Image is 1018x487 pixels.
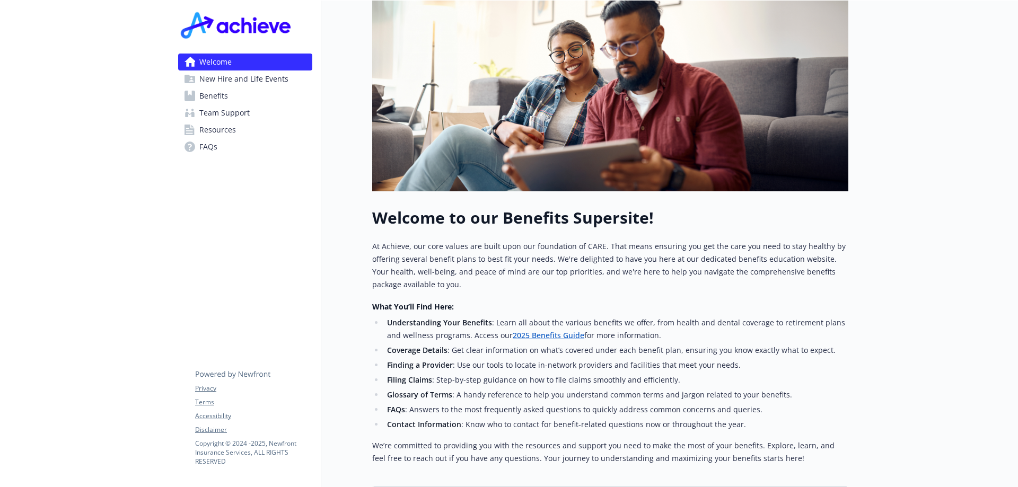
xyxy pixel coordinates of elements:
[372,302,454,312] strong: What You’ll Find Here:
[387,419,461,429] strong: Contact Information
[387,360,453,370] strong: Finding a Provider
[384,344,848,357] li: : Get clear information on what’s covered under each benefit plan, ensuring you know exactly what...
[384,418,848,431] li: : Know who to contact for benefit-related questions now or throughout the year.
[195,425,312,435] a: Disclaimer
[178,87,312,104] a: Benefits
[384,374,848,386] li: : Step-by-step guidance on how to file claims smoothly and efficiently.
[199,121,236,138] span: Resources
[513,330,584,340] a: 2025 Benefits Guide
[199,104,250,121] span: Team Support
[199,87,228,104] span: Benefits
[384,316,848,342] li: : Learn all about the various benefits we offer, from health and dental coverage to retirement pl...
[178,121,312,138] a: Resources
[199,138,217,155] span: FAQs
[384,388,848,401] li: : A handy reference to help you understand common terms and jargon related to your benefits.
[384,403,848,416] li: : Answers to the most frequently asked questions to quickly address common concerns and queries.
[195,439,312,466] p: Copyright © 2024 - 2025 , Newfront Insurance Services, ALL RIGHTS RESERVED
[199,70,288,87] span: New Hire and Life Events
[372,439,848,465] p: We’re committed to providing you with the resources and support you need to make the most of your...
[387,375,432,385] strong: Filing Claims
[195,397,312,407] a: Terms
[199,54,232,70] span: Welcome
[387,389,452,400] strong: Glossary of Terms
[387,404,405,414] strong: FAQs
[384,359,848,371] li: : Use our tools to locate in-network providers and facilities that meet your needs.
[372,240,848,291] p: At Achieve, our core values are built upon our foundation of CARE. That means ensuring you get th...
[372,208,848,227] h1: Welcome to our Benefits Supersite!
[178,54,312,70] a: Welcome
[178,138,312,155] a: FAQs
[178,70,312,87] a: New Hire and Life Events
[387,345,447,355] strong: Coverage Details
[178,104,312,121] a: Team Support
[195,411,312,421] a: Accessibility
[387,317,492,327] strong: Understanding Your Benefits
[195,384,312,393] a: Privacy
